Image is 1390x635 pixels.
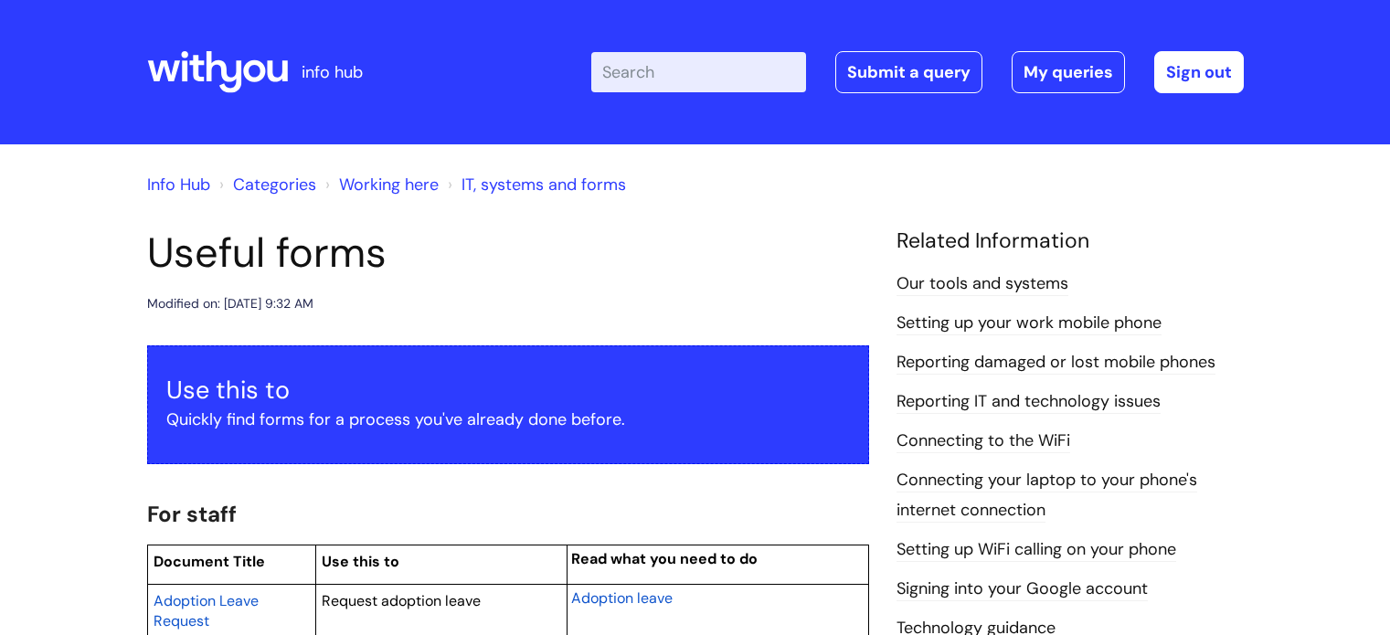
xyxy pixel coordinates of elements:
[897,469,1197,522] a: Connecting your laptop to your phone's internet connection
[897,351,1215,375] a: Reporting damaged or lost mobile phones
[321,170,439,199] li: Working here
[233,174,316,196] a: Categories
[571,587,673,609] a: Adoption leave
[571,549,758,568] span: Read what you need to do
[322,591,481,610] span: Request adoption leave
[443,170,626,199] li: IT, systems and forms
[897,272,1068,296] a: Our tools and systems
[591,51,1244,93] div: | -
[322,552,399,571] span: Use this to
[1154,51,1244,93] a: Sign out
[302,58,363,87] p: info hub
[147,228,869,278] h1: Useful forms
[897,577,1148,601] a: Signing into your Google account
[897,429,1070,453] a: Connecting to the WiFi
[571,588,673,608] span: Adoption leave
[591,52,806,92] input: Search
[215,170,316,199] li: Solution home
[339,174,439,196] a: Working here
[1012,51,1125,93] a: My queries
[166,376,850,405] h3: Use this to
[897,390,1161,414] a: Reporting IT and technology issues
[147,174,210,196] a: Info Hub
[835,51,982,93] a: Submit a query
[462,174,626,196] a: IT, systems and forms
[897,312,1162,335] a: Setting up your work mobile phone
[897,538,1176,562] a: Setting up WiFi calling on your phone
[154,591,259,630] span: Adoption Leave Request
[897,228,1244,254] h4: Related Information
[147,500,237,528] span: For staff
[166,405,850,434] p: Quickly find forms for a process you've already done before.
[154,552,265,571] span: Document Title
[147,292,313,315] div: Modified on: [DATE] 9:32 AM
[154,589,259,631] a: Adoption Leave Request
